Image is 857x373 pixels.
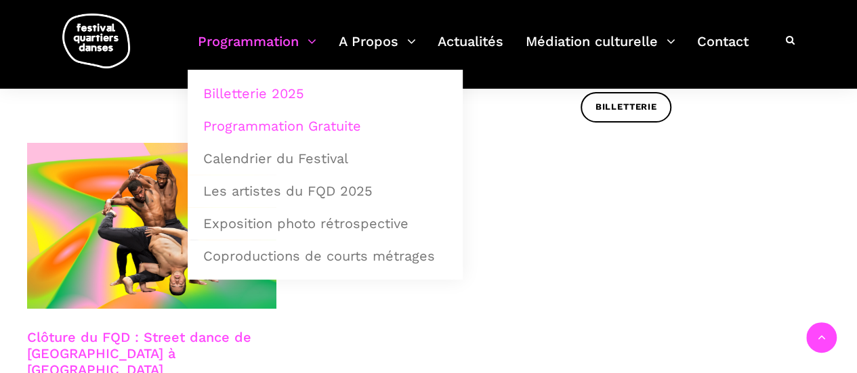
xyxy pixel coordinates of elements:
[195,78,455,109] a: Billetterie 2025
[195,110,455,141] a: Programmation Gratuite
[195,208,455,239] a: Exposition photo rétrospective
[595,100,657,114] span: Billetterie
[195,175,455,206] a: Les artistes du FQD 2025
[581,92,672,123] a: Billetterie
[198,30,316,70] a: Programmation
[339,30,416,70] a: A Propos
[195,240,455,271] a: Coproductions de courts métrages
[438,30,503,70] a: Actualités
[697,30,749,70] a: Contact
[526,30,675,70] a: Médiation culturelle
[62,14,130,68] img: logo-fqd-med
[195,143,455,174] a: Calendrier du Festival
